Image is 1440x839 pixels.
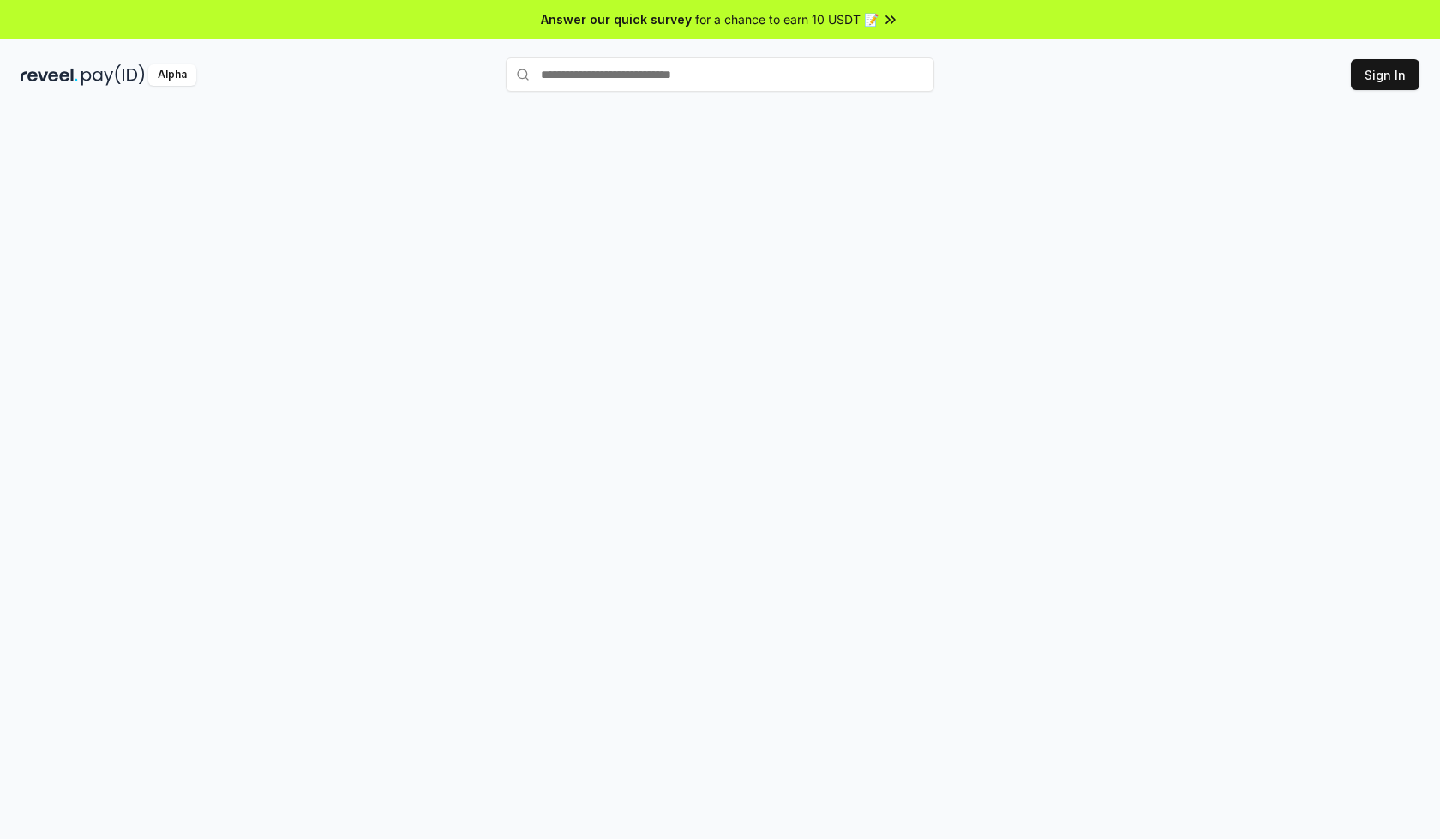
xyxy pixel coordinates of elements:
[148,64,196,86] div: Alpha
[541,10,692,28] span: Answer our quick survey
[81,64,145,86] img: pay_id
[695,10,879,28] span: for a chance to earn 10 USDT 📝
[21,64,78,86] img: reveel_dark
[1351,59,1419,90] button: Sign In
